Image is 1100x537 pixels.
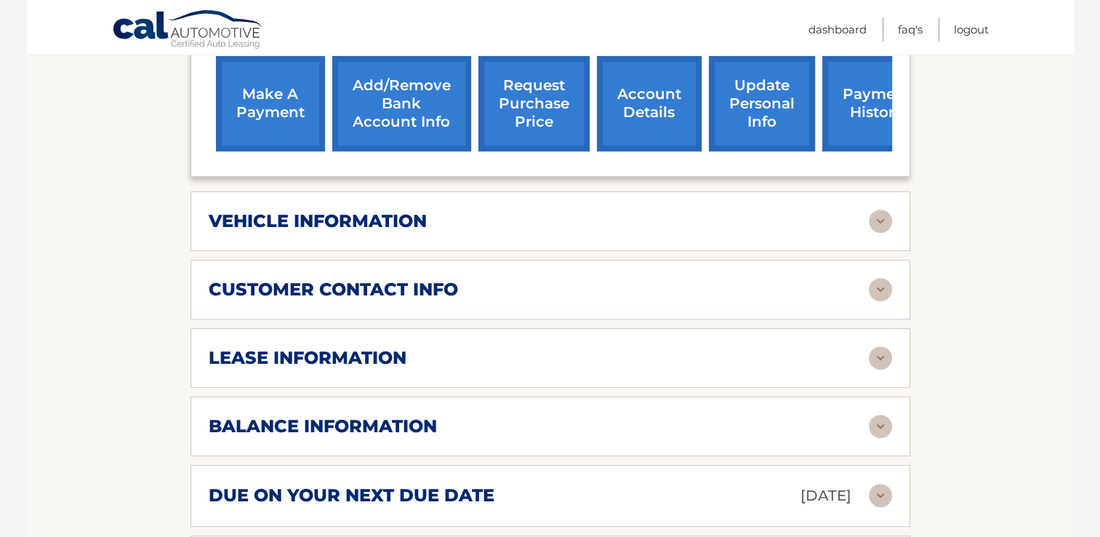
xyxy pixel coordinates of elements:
[869,346,892,370] img: accordion-rest.svg
[209,485,494,506] h2: due on your next due date
[209,210,427,232] h2: vehicle information
[216,56,325,151] a: make a payment
[822,56,931,151] a: payment history
[709,56,815,151] a: update personal info
[332,56,471,151] a: Add/Remove bank account info
[808,17,867,41] a: Dashboard
[478,56,590,151] a: request purchase price
[869,484,892,507] img: accordion-rest.svg
[800,483,851,509] p: [DATE]
[209,347,406,369] h2: lease information
[869,415,892,438] img: accordion-rest.svg
[869,210,892,233] img: accordion-rest.svg
[209,279,458,301] h2: customer contact info
[898,17,923,41] a: FAQ's
[597,56,702,151] a: account details
[954,17,989,41] a: Logout
[869,278,892,301] img: accordion-rest.svg
[209,415,437,437] h2: balance information
[112,9,265,52] a: Cal Automotive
